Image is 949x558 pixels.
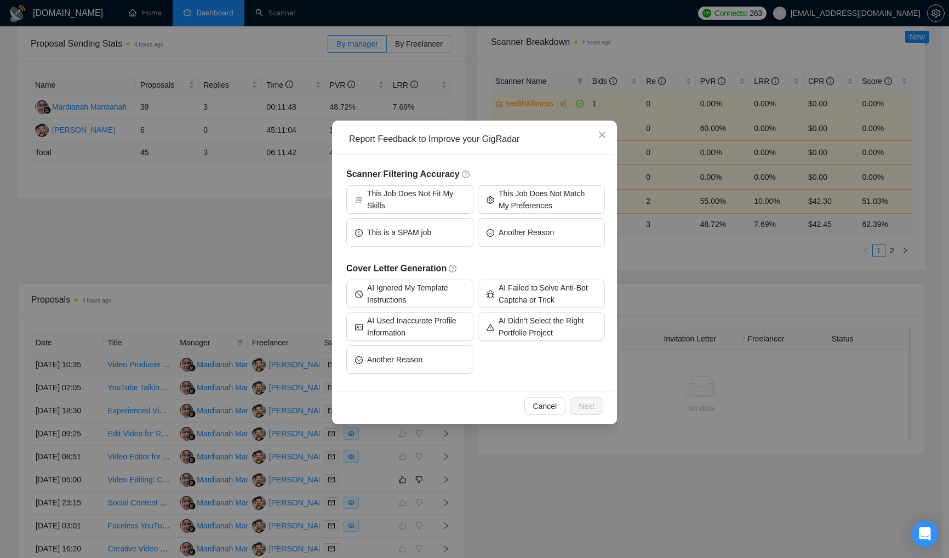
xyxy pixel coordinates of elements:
[355,228,363,236] span: exclamation-circle
[587,121,617,150] button: Close
[478,185,605,214] button: settingThis Job Does Not Match My Preferences
[487,322,494,331] span: warning
[478,218,605,247] button: frownAnother Reason
[487,228,494,236] span: frown
[487,289,494,298] span: bug
[346,280,473,308] button: stopAI Ignored My Template Instructions
[499,282,596,306] span: AI Failed to Solve Anti-Bot Captcha or Trick
[499,315,596,339] span: AI Didn’t Select the Right Portfolio Project
[367,354,422,366] span: Another Reason
[533,400,557,412] span: Cancel
[499,187,596,212] span: This Job Does Not Match My Preferences
[355,355,363,363] span: frown
[349,133,608,145] div: Report Feedback to Improve your GigRadar
[912,521,938,547] div: Open Intercom Messenger
[346,218,473,247] button: exclamation-circleThis is a SPAM job
[346,185,473,214] button: barsThis Job Does Not Fit My Skills
[524,397,566,415] button: Cancel
[570,397,603,415] button: Next
[346,168,605,181] h5: Scanner Filtering Accuracy
[449,264,458,273] span: question-circle
[598,130,607,139] span: close
[367,315,465,339] span: AI Used Inaccurate Profile Information
[367,226,431,238] span: This is a SPAM job
[367,187,465,212] span: This Job Does Not Fit My Skills
[346,262,605,275] h5: Cover Letter Generation
[355,289,363,298] span: stop
[346,345,473,374] button: frownAnother Reason
[355,322,363,331] span: idcard
[355,195,363,203] span: bars
[478,280,605,308] button: bugAI Failed to Solve Anti-Bot Captcha or Trick
[462,170,471,179] span: question-circle
[346,312,473,341] button: idcardAI Used Inaccurate Profile Information
[487,195,494,203] span: setting
[478,312,605,341] button: warningAI Didn’t Select the Right Portfolio Project
[367,282,465,306] span: AI Ignored My Template Instructions
[499,226,554,238] span: Another Reason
